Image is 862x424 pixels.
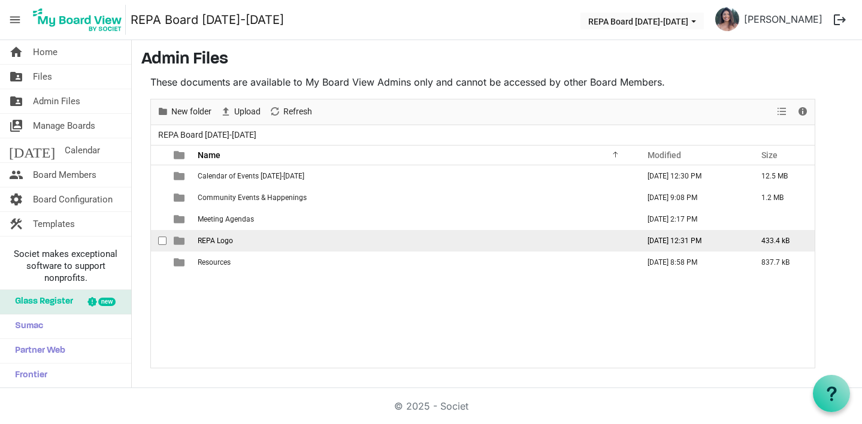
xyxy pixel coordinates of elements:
[9,65,23,89] span: folder_shared
[9,114,23,138] span: switch_account
[198,258,231,266] span: Resources
[749,252,815,273] td: 837.7 kB is template cell column header Size
[4,8,26,31] span: menu
[29,5,131,35] a: My Board View Logo
[194,230,635,252] td: REPA Logo is template cell column header Name
[194,252,635,273] td: Resources is template cell column header Name
[141,50,852,70] h3: Admin Files
[267,104,314,119] button: Refresh
[33,40,58,64] span: Home
[98,298,116,306] div: new
[198,150,220,160] span: Name
[635,230,749,252] td: August 15, 2025 12:31 PM column header Modified
[9,290,73,314] span: Glass Register
[749,208,815,230] td: is template cell column header Size
[29,5,126,35] img: My Board View Logo
[150,75,815,89] p: These documents are available to My Board View Admins only and cannot be accessed by other Board ...
[9,89,23,113] span: folder_shared
[749,165,815,187] td: 12.5 MB is template cell column header Size
[216,99,265,125] div: Upload
[9,187,23,211] span: settings
[153,99,216,125] div: New folder
[170,104,213,119] span: New folder
[775,104,789,119] button: View dropdownbutton
[151,208,167,230] td: checkbox
[151,230,167,252] td: checkbox
[648,150,681,160] span: Modified
[9,40,23,64] span: home
[33,89,80,113] span: Admin Files
[198,215,254,223] span: Meeting Agendas
[233,104,262,119] span: Upload
[33,114,95,138] span: Manage Boards
[793,99,813,125] div: Details
[65,138,100,162] span: Calendar
[749,230,815,252] td: 433.4 kB is template cell column header Size
[167,230,194,252] td: is template cell column header type
[167,252,194,273] td: is template cell column header type
[194,187,635,208] td: Community Events & Happenings is template cell column header Name
[9,314,43,338] span: Sumac
[635,252,749,273] td: August 20, 2025 8:58 PM column header Modified
[151,165,167,187] td: checkbox
[749,187,815,208] td: 1.2 MB is template cell column header Size
[167,187,194,208] td: is template cell column header type
[151,252,167,273] td: checkbox
[33,187,113,211] span: Board Configuration
[9,212,23,236] span: construction
[739,7,827,31] a: [PERSON_NAME]
[194,208,635,230] td: Meeting Agendas is template cell column header Name
[635,165,749,187] td: August 15, 2025 12:30 PM column header Modified
[772,99,793,125] div: View
[9,163,23,187] span: people
[635,208,749,230] td: August 23, 2025 2:17 PM column header Modified
[761,150,778,160] span: Size
[394,400,468,412] a: © 2025 - Societ
[151,187,167,208] td: checkbox
[131,8,284,32] a: REPA Board [DATE]-[DATE]
[9,364,47,387] span: Frontier
[198,193,307,202] span: Community Events & Happenings
[194,165,635,187] td: Calendar of Events 2025-2026 is template cell column header Name
[218,104,263,119] button: Upload
[198,172,304,180] span: Calendar of Events [DATE]-[DATE]
[167,165,194,187] td: is template cell column header type
[33,65,52,89] span: Files
[715,7,739,31] img: YcOm1LtmP80IA-PKU6h1PJ--Jn-4kuVIEGfr0aR6qQTzM5pdw1I7-_SZs6Ee-9uXvl2a8gAPaoRLVNHcOWYtXg_thumb.png
[635,187,749,208] td: August 21, 2025 9:08 PM column header Modified
[5,248,126,284] span: Societ makes exceptional software to support nonprofits.
[33,163,96,187] span: Board Members
[155,104,214,119] button: New folder
[282,104,313,119] span: Refresh
[9,339,65,363] span: Partner Web
[9,138,55,162] span: [DATE]
[265,99,316,125] div: Refresh
[156,128,259,143] span: REPA Board [DATE]-[DATE]
[827,7,852,32] button: logout
[198,237,233,245] span: REPA Logo
[33,212,75,236] span: Templates
[580,13,704,29] button: REPA Board 2025-2026 dropdownbutton
[795,104,811,119] button: Details
[167,208,194,230] td: is template cell column header type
